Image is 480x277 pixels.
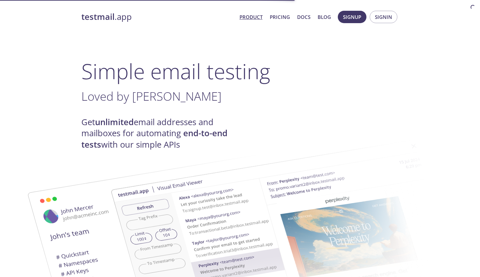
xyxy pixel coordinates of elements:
strong: end-to-end tests [81,127,227,150]
span: Signup [343,13,361,21]
a: Product [240,13,263,21]
strong: unlimited [95,116,134,128]
button: Signin [370,11,397,23]
button: Signup [338,11,366,23]
h4: Get email addresses and mailboxes for automating with our simple APIs [81,117,240,150]
a: Blog [318,13,331,21]
a: Pricing [270,13,290,21]
strong: testmail [81,11,115,22]
a: Docs [297,13,310,21]
span: Signin [375,13,392,21]
span: Loved by [PERSON_NAME] [81,88,222,104]
a: testmail.app [81,11,234,22]
h1: Simple email testing [81,59,399,84]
